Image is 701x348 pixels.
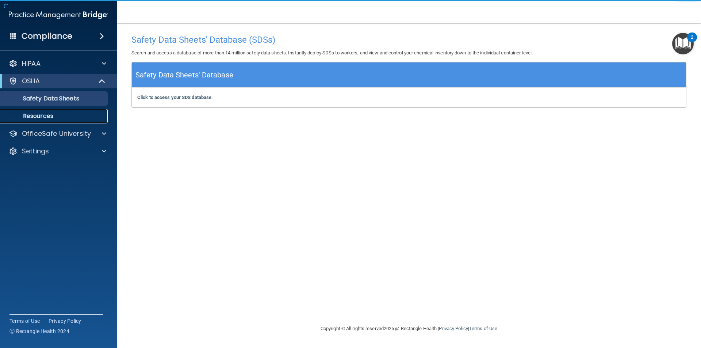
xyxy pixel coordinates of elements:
[22,31,72,41] h4: Compliance
[131,49,686,57] p: Search and access a database of more than 14 million safety data sheets. Instantly deploy SDSs to...
[691,37,693,47] div: 2
[9,8,108,22] img: PMB logo
[672,33,694,54] button: Open Resource Center, 2 new notifications
[9,317,40,325] a: Terms of Use
[137,95,211,100] a: Click to access your SDS database
[439,326,468,331] a: Privacy Policy
[22,77,40,85] p: OSHA
[9,77,106,85] a: OSHA
[9,328,69,335] span: Ⓒ Rectangle Health 2024
[22,147,49,156] p: Settings
[135,69,233,81] h5: Safety Data Sheets' Database
[22,59,41,68] p: HIPAA
[276,317,542,340] div: Copyright © All rights reserved 2025 @ Rectangle Health | |
[5,95,104,102] p: Safety Data Sheets
[5,112,104,120] p: Resources
[9,129,106,138] a: OfficeSafe University
[469,326,497,331] a: Terms of Use
[22,129,91,138] p: OfficeSafe University
[9,147,106,156] a: Settings
[575,296,692,325] iframe: Drift Widget Chat Controller
[131,35,686,45] h4: Safety Data Sheets' Database (SDSs)
[9,59,106,68] a: HIPAA
[49,317,81,325] a: Privacy Policy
